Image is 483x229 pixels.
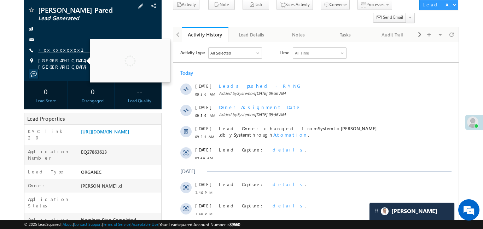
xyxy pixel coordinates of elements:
span: Lead Capture: [46,160,94,166]
label: Owner [28,182,45,189]
span: System [64,48,77,54]
a: Contact Support [74,222,102,227]
span: Lead Properties [27,115,65,122]
div: EQ27863613 [79,148,161,158]
img: carter-drag [374,208,379,213]
span: details [99,104,132,110]
span: 09:56 AM [22,49,43,55]
span: Your Leadsquared Account Number is [159,222,240,227]
img: Carter [381,207,389,215]
span: Leads pushed - RYNG [46,41,128,47]
div: All Time [122,8,136,14]
span: [PERSON_NAME] Pared [38,6,123,13]
span: 09:44 AM [22,113,43,119]
span: Lead Capture: [46,104,94,110]
div: Lead Quality [120,98,159,104]
span: Send Email [383,14,403,21]
span: [DATE] [22,182,38,188]
div: ORGANIC [79,168,161,178]
span: Lead Owner changed from to by through . [46,83,203,96]
span: details [99,182,132,188]
span: Lead Capture: [46,139,94,145]
div: . [46,139,254,145]
span: [DATE] [22,41,38,47]
div: Chat with us now [37,37,119,46]
span: Lead Capture: [46,182,94,188]
a: +xx-xxxxxxxx17 [38,47,95,53]
span: Activity Type [7,5,31,16]
label: KYC link 2_0 [28,128,74,141]
div: carter-dragCarter[PERSON_NAME] [369,202,455,220]
div: Audit Trail [374,30,409,39]
div: . [46,182,254,188]
div: 0 [26,85,65,98]
span: Added by on [46,69,254,76]
span: System [64,70,77,75]
div: Lead Details [234,30,269,39]
label: Application Status New [28,216,74,229]
div: . [46,104,254,111]
span: © 2025 LeadSquared | | | | | [24,221,240,228]
span: Owner Assignment Date [46,62,128,68]
span: [PERSON_NAME] .d [46,83,203,96]
div: All Selected [37,8,58,14]
a: Acceptable Use [132,222,158,227]
a: Lead Details [228,27,275,42]
div: Lead Score [26,98,65,104]
label: Lead Type [28,168,65,175]
button: Send Email [373,13,406,23]
span: details [99,160,132,166]
span: [DATE] 09:56 AM [82,48,112,54]
div: 0 [73,85,112,98]
a: Notes [275,27,322,42]
span: [GEOGRAPHIC_DATA], [GEOGRAPHIC_DATA] [38,57,149,70]
span: 11:40 PM [22,211,43,217]
span: Processes [366,2,384,7]
div: Notes [281,30,316,39]
span: 39660 [229,222,240,227]
a: Activity History [182,27,228,42]
div: Activity History [187,31,223,38]
a: [URL][DOMAIN_NAME] [81,128,129,134]
div: Today [7,28,30,34]
div: All Selected [35,6,88,16]
label: Application Number [28,148,74,161]
span: Lead Generated [38,15,123,22]
span: details [99,203,132,209]
span: Automation [100,90,135,96]
span: [DATE] [22,62,38,68]
span: [PERSON_NAME] .d [81,183,122,189]
span: Lead Capture: [46,203,94,209]
span: 11:40 PM [22,190,43,196]
div: Lead Actions [423,1,453,8]
label: Application Status [28,196,74,209]
span: 11:40 PM [22,168,43,175]
div: Minimize live chat window [116,4,133,21]
a: Audit Trail [369,27,415,42]
span: [DATE] [22,203,38,209]
a: About [63,222,73,227]
div: Disengaged [73,98,112,104]
em: Start Chat [96,178,128,188]
div: -- [120,85,159,98]
div: Nominee Step Completed [79,216,161,226]
div: Tasks [328,30,362,39]
span: System [145,83,160,89]
span: Carter [391,208,437,214]
span: [DATE] [22,83,38,90]
a: Terms of Service [103,222,130,227]
span: 11:40 PM [22,147,43,154]
span: 09:56 AM [22,70,43,76]
div: [DATE] [7,126,30,132]
span: Time [106,5,116,16]
img: d_60004797649_company_0_60004797649 [12,37,30,46]
span: details [99,139,132,145]
textarea: Type your message and hit 'Enter' [9,65,129,172]
span: Added by on [46,48,254,55]
span: 09:54 AM [22,91,43,98]
span: System [60,90,76,96]
div: . [46,203,254,209]
a: Tasks [322,27,369,42]
span: [DATE] 09:56 AM [82,70,112,75]
span: [DATE] [22,160,38,167]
